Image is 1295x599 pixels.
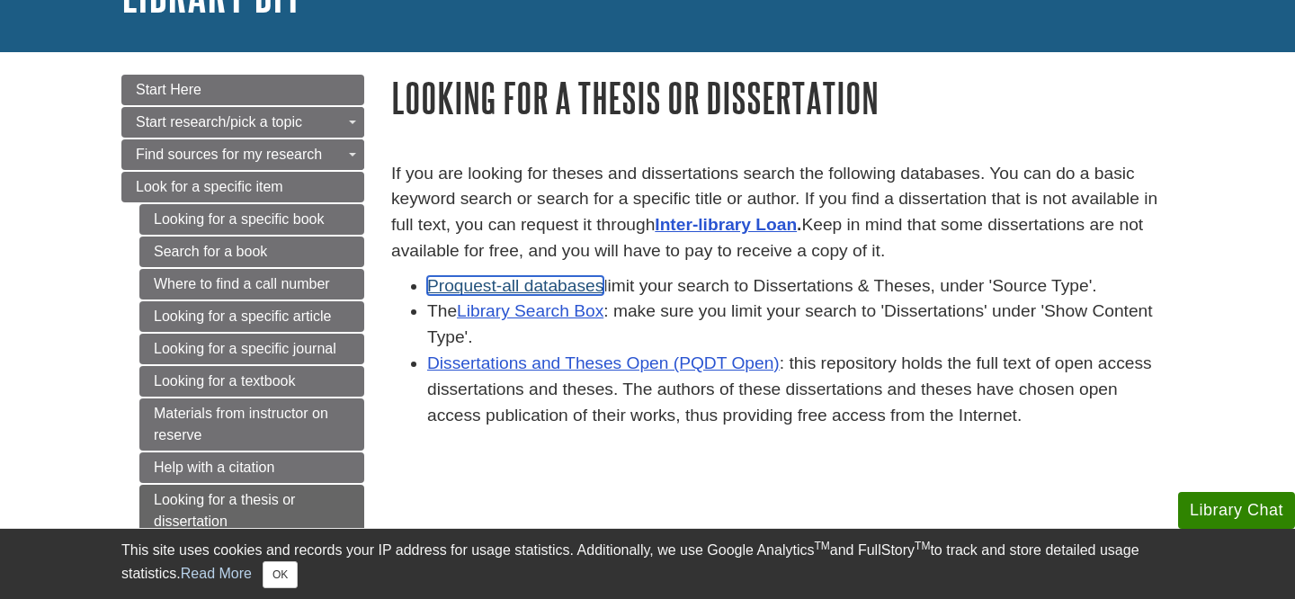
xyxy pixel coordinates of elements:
a: Start Here [121,75,364,105]
a: Start research/pick a topic [121,107,364,138]
a: Looking for a specific article [139,301,364,332]
a: Looking for a specific book [139,204,364,235]
a: Look for a specific item [121,172,364,202]
a: Where to find a call number [139,269,364,299]
a: Read More [181,566,252,581]
a: Find sources for my research [121,139,364,170]
strong: . [655,215,801,234]
button: Library Chat [1178,492,1295,529]
li: limit your search to Dissertations & Theses, under 'Source Type'. [427,273,1174,299]
h1: Looking for a thesis or dissertation [391,75,1174,121]
button: Close [263,561,298,588]
p: If you are looking for theses and dissertations search the following databases. You can do a basi... [391,161,1174,264]
span: Start research/pick a topic [136,114,302,130]
li: The : make sure you limit your search to 'Dissertations' under 'Show Content Type'. [427,299,1174,351]
a: Looking for a specific journal [139,334,364,364]
a: Inter-library Loan [655,215,797,234]
li: : this repository holds the full text of open access dissertations and theses. The authors of the... [427,351,1174,428]
a: Looking for a textbook [139,366,364,397]
span: Start Here [136,82,201,97]
a: Dissertations and Theses Open (PQDT Open) [427,353,780,372]
a: Looking for a thesis or dissertation [139,485,364,537]
a: Library Search Box [457,301,603,320]
a: Proquest-all databases [427,276,603,295]
div: This site uses cookies and records your IP address for usage statistics. Additionally, we use Goo... [121,540,1174,588]
span: Find sources for my research [136,147,322,162]
sup: TM [814,540,829,552]
a: Search for a book [139,237,364,267]
a: Materials from instructor on reserve [139,398,364,451]
span: Look for a specific item [136,179,283,194]
sup: TM [915,540,930,552]
a: Help with a citation [139,452,364,483]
